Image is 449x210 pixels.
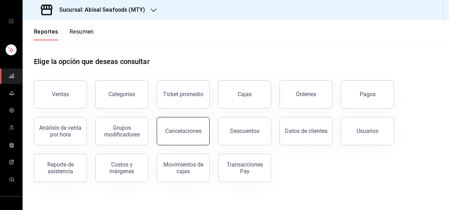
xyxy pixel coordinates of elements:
div: Pagos [360,91,376,98]
button: Cajas [218,80,271,109]
div: Ventas [52,91,69,98]
div: Costos y márgenes [100,161,144,175]
button: Cancelaciones [157,117,210,145]
div: Categorías [108,91,135,98]
button: open drawer [8,18,14,24]
button: Pagos [341,80,394,109]
div: Grupos modificadores [100,124,144,138]
div: Cajas [238,91,252,98]
button: Órdenes [280,80,333,109]
button: Ventas [34,80,87,109]
div: Órdenes [296,91,316,98]
div: Movimientos de cajas [161,161,205,175]
button: Grupos modificadores [95,117,148,145]
button: Usuarios [341,117,394,145]
button: Datos de clientes [280,117,333,145]
div: Usuarios [357,128,378,134]
button: Resumen [70,28,94,40]
button: Ticket promedio [157,80,210,109]
div: navigation tabs [34,28,94,40]
div: Datos de clientes [285,128,328,134]
button: Análisis de venta por hora [34,117,87,145]
div: Cancelaciones [165,128,202,134]
button: Reporte de asistencia [34,154,87,182]
div: Reporte de asistencia [38,161,82,175]
div: Análisis de venta por hora [38,124,82,138]
div: Ticket promedio [163,91,203,98]
button: Reportes [34,28,58,40]
button: Transacciones Pay [218,154,271,182]
button: Descuentos [218,117,271,145]
h3: Sucursal: Abisal Seafoods (MTY) [54,6,145,14]
div: Descuentos [230,128,259,134]
button: Costos y márgenes [95,154,148,182]
button: Movimientos de cajas [157,154,210,182]
button: Categorías [95,80,148,109]
div: Transacciones Pay [223,161,267,175]
h1: Elige la opción que deseas consultar [34,56,150,67]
